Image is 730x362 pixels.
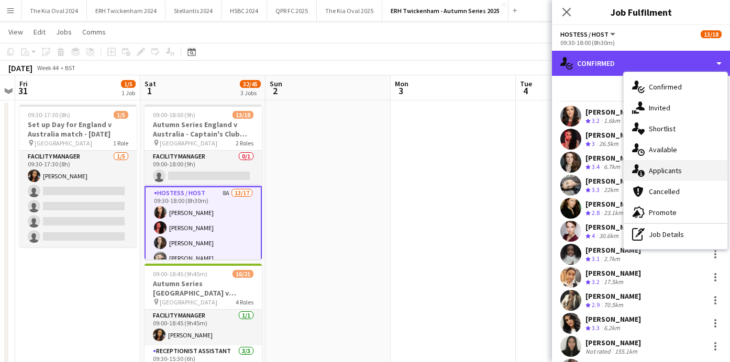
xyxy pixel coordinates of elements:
[649,103,670,112] span: Invited
[34,27,46,37] span: Edit
[56,27,72,37] span: Jobs
[145,151,262,186] app-card-role: Facility Manager0/109:00-18:00 (9h)
[585,153,641,163] div: [PERSON_NAME]
[592,209,600,217] span: 2.8
[21,1,87,21] button: The Kia Oval 2024
[87,1,165,21] button: ERH Twickenham 2024
[602,163,622,172] div: 6.7km
[160,298,217,306] span: [GEOGRAPHIC_DATA]
[240,80,261,88] span: 32/45
[592,278,600,286] span: 3.2
[233,111,253,119] span: 13/18
[602,301,625,310] div: 70.5km
[602,324,622,333] div: 6.2km
[602,209,625,218] div: 23.1km
[518,85,532,97] span: 4
[592,117,600,125] span: 3.2
[52,25,76,39] a: Jobs
[585,347,613,355] div: Not rated
[145,105,262,259] app-job-card: 09:00-18:00 (9h)13/18Autumn Series England v Australia - Captain's Club (North Stand) - [DATE] [G...
[114,111,128,119] span: 1/5
[649,145,677,154] span: Available
[649,187,680,196] span: Cancelled
[145,120,262,139] h3: Autumn Series England v Australia - Captain's Club (North Stand) - [DATE]
[29,25,50,39] a: Edit
[585,176,641,186] div: [PERSON_NAME]
[597,140,621,149] div: 26.5km
[597,232,621,241] div: 30.6km
[602,255,622,264] div: 2.7km
[552,51,730,76] div: Confirmed
[701,30,722,38] span: 13/18
[222,1,267,21] button: HSBC 2024
[160,139,217,147] span: [GEOGRAPHIC_DATA]
[585,291,641,301] div: [PERSON_NAME]
[121,89,135,97] div: 1 Job
[602,117,622,126] div: 1.6km
[649,82,682,92] span: Confirmed
[121,80,136,88] span: 1/5
[236,139,253,147] span: 2 Roles
[592,186,600,194] span: 3.3
[35,139,92,147] span: [GEOGRAPHIC_DATA]
[78,25,110,39] a: Comms
[585,107,641,117] div: [PERSON_NAME]
[602,278,625,287] div: 17.5km
[382,1,508,21] button: ERH Twickenham - Autumn Series 2025
[602,186,621,195] div: 22km
[592,324,600,332] span: 3.3
[585,222,641,232] div: [PERSON_NAME]
[240,89,260,97] div: 3 Jobs
[585,268,641,278] div: [PERSON_NAME]
[585,245,641,255] div: [PERSON_NAME]
[624,224,727,245] div: Job Details
[585,199,641,209] div: [PERSON_NAME]
[552,5,730,19] h3: Job Fulfilment
[270,79,282,88] span: Sun
[592,140,595,148] span: 3
[153,270,207,278] span: 09:00-18:45 (9h45m)
[585,130,641,140] div: [PERSON_NAME]
[143,85,156,97] span: 1
[613,347,639,355] div: 155.1km
[592,232,595,240] span: 4
[585,314,641,324] div: [PERSON_NAME]
[317,1,382,21] button: The Kia Oval 2025
[267,1,317,21] button: QPR FC 2025
[649,166,682,175] span: Applicants
[592,255,600,263] span: 3.1
[82,27,106,37] span: Comms
[19,105,137,247] app-job-card: 09:30-17:30 (8h)1/5Set up Day for England v Australia match - [DATE] [GEOGRAPHIC_DATA]1 RoleFacil...
[153,111,195,119] span: 09:00-18:00 (9h)
[560,30,609,38] span: Hostess / Host
[28,111,70,119] span: 09:30-17:30 (8h)
[65,64,75,72] div: BST
[19,79,28,88] span: Fri
[145,310,262,345] app-card-role: Facility Manager1/109:00-18:45 (9h45m)[PERSON_NAME]
[649,124,676,133] span: Shortlist
[393,85,408,97] span: 3
[18,85,28,97] span: 31
[19,151,137,247] app-card-role: Facility Manager1/509:30-17:30 (8h)[PERSON_NAME]
[145,279,262,298] h3: Autumn Series [GEOGRAPHIC_DATA] v Australia - Gate 1 ([GEOGRAPHIC_DATA]) - [DATE]
[233,270,253,278] span: 16/21
[145,79,156,88] span: Sat
[19,120,137,139] h3: Set up Day for England v Australia match - [DATE]
[592,301,600,309] span: 2.9
[165,1,222,21] button: Stellantis 2024
[560,30,617,38] button: Hostess / Host
[268,85,282,97] span: 2
[113,139,128,147] span: 1 Role
[395,79,408,88] span: Mon
[8,27,23,37] span: View
[236,298,253,306] span: 4 Roles
[560,39,722,47] div: 09:30-18:00 (8h30m)
[592,163,600,171] span: 3.4
[649,208,677,217] span: Promote
[8,63,32,73] div: [DATE]
[4,25,27,39] a: View
[35,64,61,72] span: Week 44
[585,338,641,347] div: [PERSON_NAME]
